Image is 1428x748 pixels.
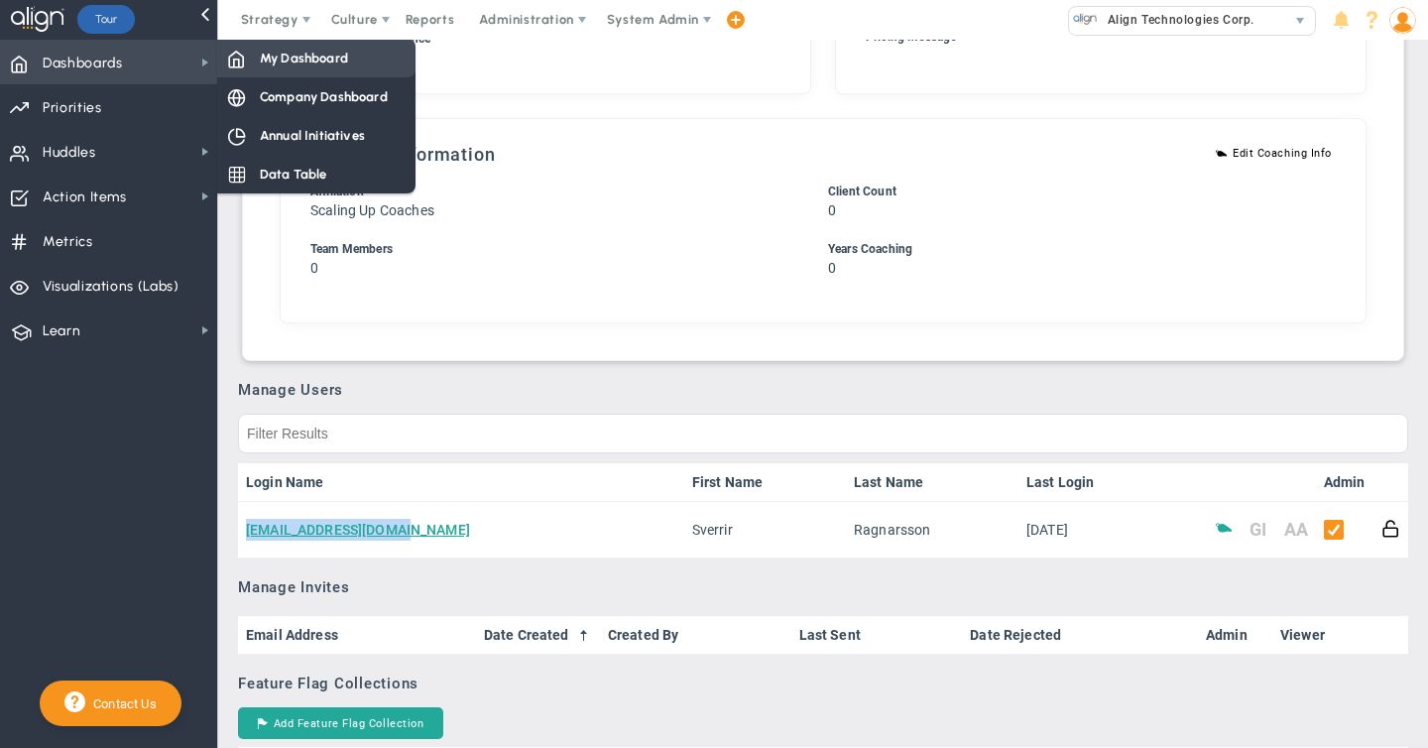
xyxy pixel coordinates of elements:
a: Viewer [1280,627,1364,643]
span: Learn [43,311,80,352]
a: Last Name [854,474,1011,490]
span: Action Items [43,177,127,218]
button: Make this user a coach [1215,518,1234,539]
td: Sverrir [684,502,846,559]
td: Ragnarsson [846,502,1018,559]
div: Team Members [310,240,791,259]
a: First Name [692,474,838,490]
input: Filter Results [238,414,1408,453]
div: Years Coaching [828,240,1309,259]
a: Email Address [246,627,467,643]
div: Scaling Up Experience [310,30,754,49]
span: Culture [331,12,378,27]
a: Login Name [246,474,675,490]
span: System Admin [607,12,699,27]
a: [EMAIL_ADDRESS][DOMAIN_NAME] [246,522,470,538]
h3: Coaching Information [305,144,1341,165]
span: Data Table [260,165,327,184]
span: Administration [479,12,573,27]
button: Add Feature Flag Collection [238,707,443,739]
span: Visualizations (Labs) [43,266,179,308]
span: Annual Initiatives [260,126,365,145]
img: 10991.Company.photo [1073,7,1098,32]
a: Admin [1324,474,1366,490]
span: 0 [828,260,836,276]
button: Edit Coaching Info [1195,137,1352,169]
button: GI [1249,519,1266,540]
a: Last Login [1026,474,1120,490]
span: 0 [828,202,836,218]
button: AA [1284,519,1308,540]
h3: Feature Flag Collections [238,675,1408,692]
span: Priorities [43,87,102,129]
h3: Manage Users [238,381,1408,399]
span: Strategy [241,12,298,27]
div: Client Count [828,183,1309,201]
a: Created By [608,627,782,643]
a: Admin [1206,627,1264,643]
span: Scaling Up Coaches [310,202,434,218]
span: 0 [310,260,318,276]
h3: Manage Invites [238,578,1408,596]
a: Date Rejected [970,627,1189,643]
td: [DATE] [1018,502,1128,559]
button: Reset Password [1381,518,1400,539]
span: Dashboards [43,43,123,84]
span: Metrics [43,221,93,263]
span: Contact Us [85,696,157,711]
span: Company Dashboard [260,87,388,106]
a: Last Sent [799,627,954,643]
span: My Dashboard [260,49,348,67]
img: 50249.Person.photo [1389,7,1416,34]
div: Affiliation [310,183,791,201]
span: Huddles [43,132,96,174]
span: select [1286,7,1315,35]
span: Align Technologies Corp. [1098,7,1254,33]
a: Date Created [484,627,592,643]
